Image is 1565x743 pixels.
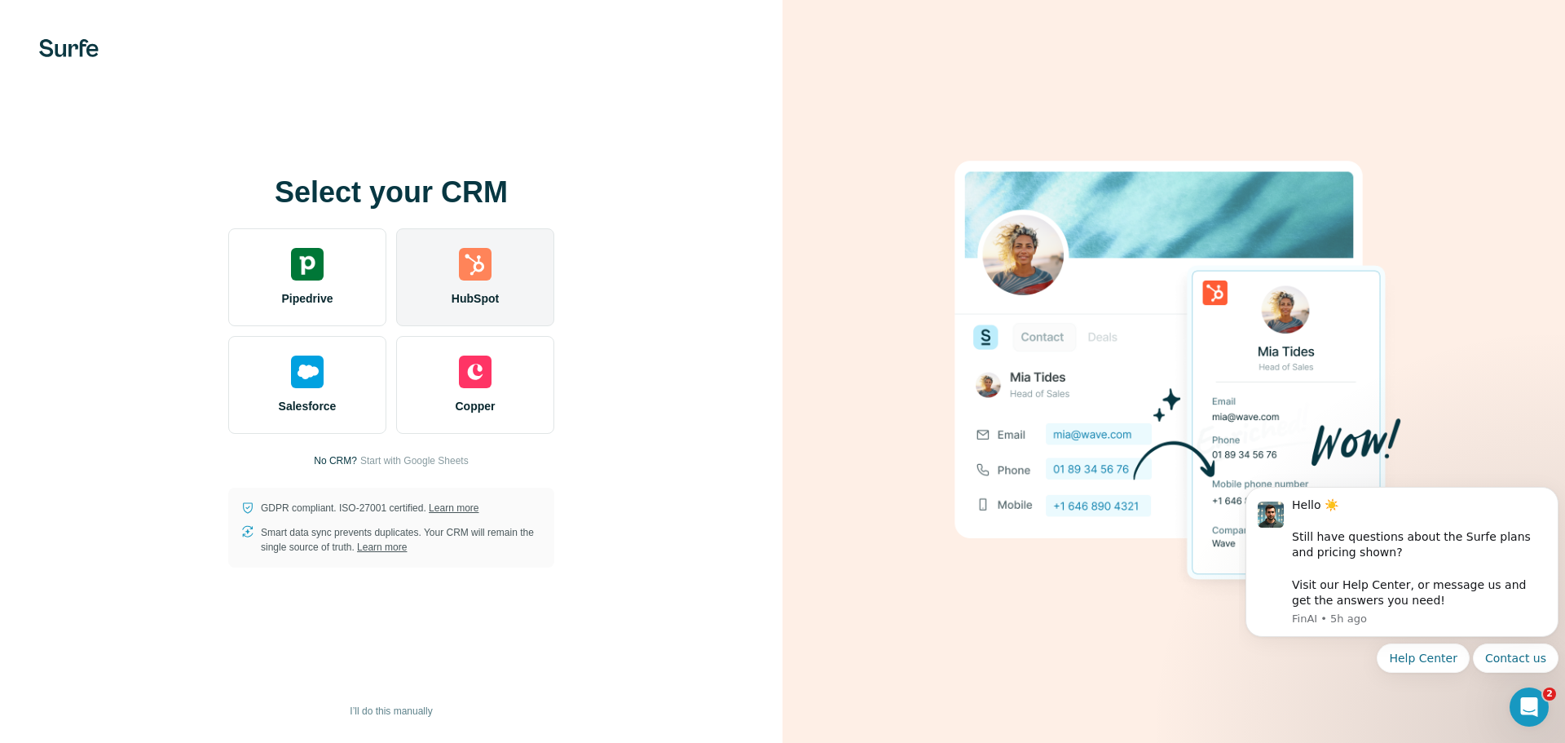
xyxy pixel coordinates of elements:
[350,704,432,719] span: I’ll do this manually
[1239,467,1565,735] iframe: Intercom notifications message
[39,39,99,57] img: Surfe's logo
[429,502,478,514] a: Learn more
[459,356,492,388] img: copper's logo
[946,135,1402,608] img: HUBSPOT image
[281,290,333,307] span: Pipedrive
[291,248,324,281] img: pipedrive's logo
[228,176,554,209] h1: Select your CRM
[261,501,478,515] p: GDPR compliant. ISO-27001 certified.
[261,525,541,555] p: Smart data sync prevents duplicates. Your CRM will remain the single source of truth.
[1510,688,1549,727] iframe: Intercom live chat
[1543,688,1556,701] span: 2
[459,248,492,281] img: hubspot's logo
[338,699,443,723] button: I’ll do this manually
[452,290,499,307] span: HubSpot
[360,453,469,468] button: Start with Google Sheets
[279,398,337,414] span: Salesforce
[291,356,324,388] img: salesforce's logo
[456,398,496,414] span: Copper
[314,453,357,468] p: No CRM?
[357,542,407,553] a: Learn more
